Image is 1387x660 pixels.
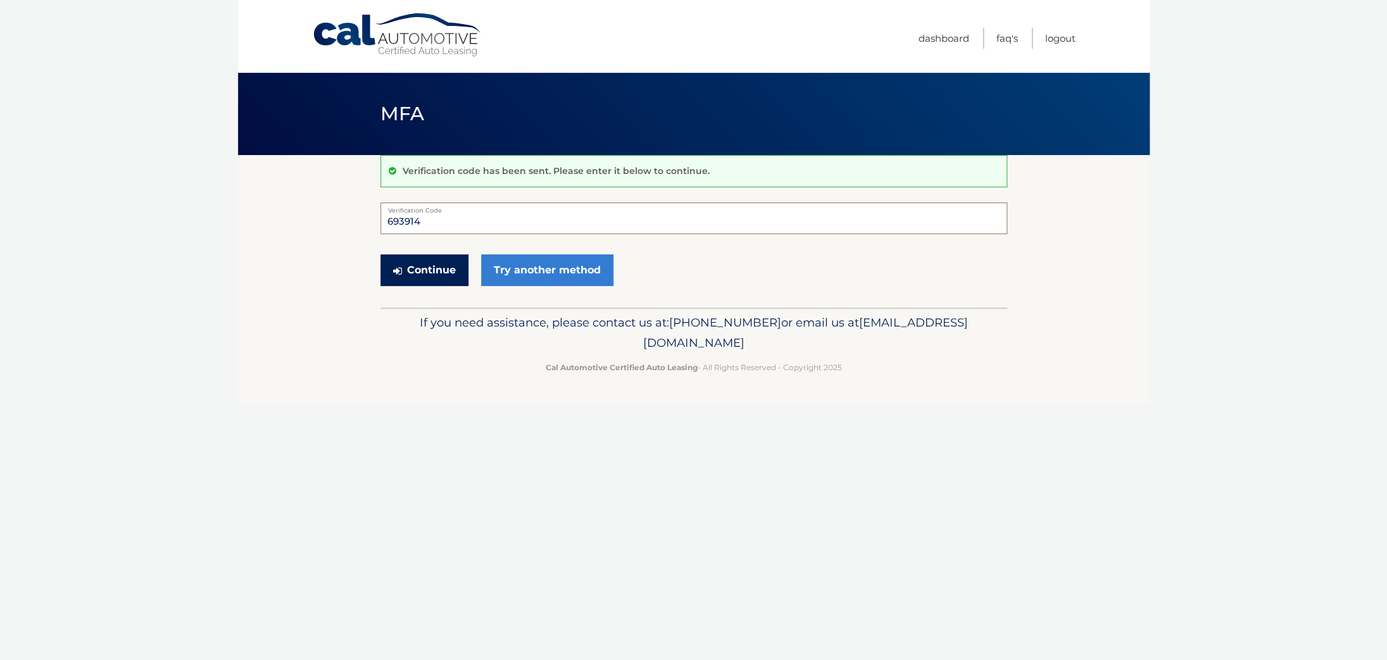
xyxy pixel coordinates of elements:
[403,165,710,177] p: Verification code has been sent. Please enter it below to continue.
[643,315,968,350] span: [EMAIL_ADDRESS][DOMAIN_NAME]
[380,254,468,286] button: Continue
[380,202,1007,234] input: Verification Code
[1045,28,1076,49] a: Logout
[669,315,781,330] span: [PHONE_NUMBER]
[919,28,969,49] a: Dashboard
[389,361,999,374] p: - All Rights Reserved - Copyright 2025
[312,13,483,58] a: Cal Automotive
[996,28,1018,49] a: FAQ's
[380,102,425,125] span: MFA
[481,254,613,286] a: Try another method
[546,363,698,372] strong: Cal Automotive Certified Auto Leasing
[380,202,1007,213] label: Verification Code
[389,313,999,353] p: If you need assistance, please contact us at: or email us at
